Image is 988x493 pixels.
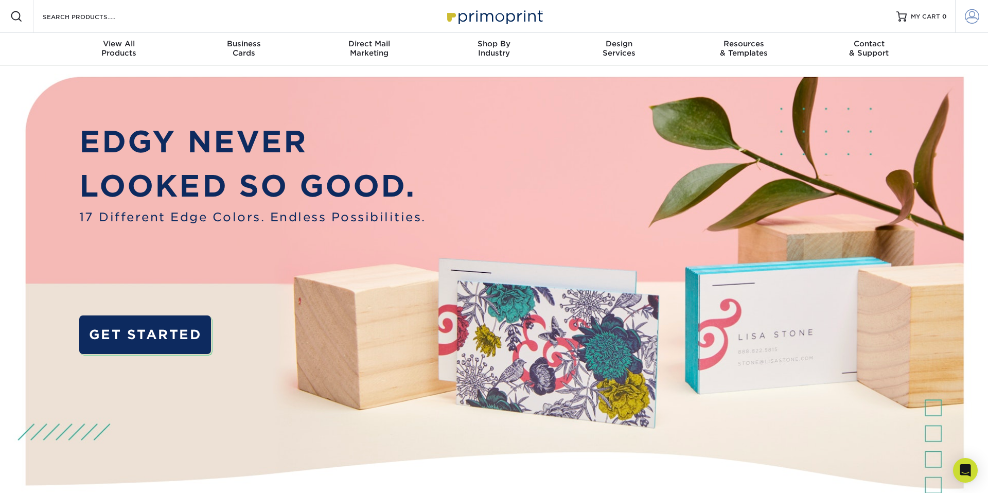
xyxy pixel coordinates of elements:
[806,39,931,58] div: & Support
[182,39,307,48] span: Business
[432,39,557,58] div: Industry
[806,39,931,48] span: Contact
[806,33,931,66] a: Contact& Support
[42,10,142,23] input: SEARCH PRODUCTS.....
[79,208,426,226] span: 17 Different Edge Colors. Endless Possibilities.
[79,120,426,164] p: EDGY NEVER
[556,39,681,58] div: Services
[307,33,432,66] a: Direct MailMarketing
[432,39,557,48] span: Shop By
[307,39,432,58] div: Marketing
[911,12,940,21] span: MY CART
[79,315,211,355] a: GET STARTED
[182,39,307,58] div: Cards
[57,33,182,66] a: View AllProducts
[3,462,87,489] iframe: Google Customer Reviews
[57,39,182,58] div: Products
[953,458,978,483] div: Open Intercom Messenger
[57,39,182,48] span: View All
[307,39,432,48] span: Direct Mail
[942,13,947,20] span: 0
[681,33,806,66] a: Resources& Templates
[556,33,681,66] a: DesignServices
[681,39,806,58] div: & Templates
[556,39,681,48] span: Design
[443,5,545,27] img: Primoprint
[182,33,307,66] a: BusinessCards
[432,33,557,66] a: Shop ByIndustry
[681,39,806,48] span: Resources
[79,164,426,208] p: LOOKED SO GOOD.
